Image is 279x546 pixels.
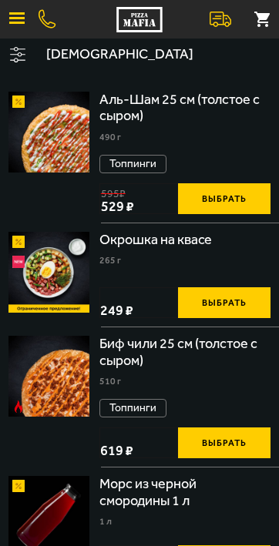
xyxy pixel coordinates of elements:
button: Выбрать [178,427,271,458]
s: 595 ₽ [101,188,126,199]
img: Острое блюдо [12,400,25,413]
img: Аль-Шам 25 см (толстое с сыром) [8,92,89,173]
span: 265 г [99,255,121,266]
span: 510 г [99,376,121,387]
a: Острое блюдоБиф чили 25 см (толстое с сыром) [8,336,89,417]
span: 1 л [99,516,112,527]
span: 619 ₽ [100,444,133,457]
button: [DEMOGRAPHIC_DATA] [35,39,279,71]
img: Акционный [12,236,25,248]
img: Биф чили 25 см (толстое с сыром) [8,336,89,417]
img: Акционный [12,480,25,492]
div: Биф чили 25 см (толстое с сыром) [99,336,271,369]
img: Новинка [12,256,25,268]
span: 249 ₽ [100,303,133,317]
button: Выбрать [178,183,271,214]
a: АкционныйАль-Шам 25 см (толстое с сыром) [8,92,89,173]
img: Окрошка на квасе [8,232,89,313]
button: Выбрать [178,287,271,318]
a: АкционныйНовинкаОкрошка на квасе [8,232,89,313]
div: Окрошка на квасе [99,232,215,249]
button: Топпинги [99,155,166,173]
img: Акционный [12,95,25,108]
div: Аль-Шам 25 см (толстое с сыром) [99,92,271,125]
button: Топпинги [99,399,166,417]
div: Морс из черной смородины 1 л [99,476,271,509]
span: 529 ₽ [101,199,134,213]
span: 490 г [99,132,121,142]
